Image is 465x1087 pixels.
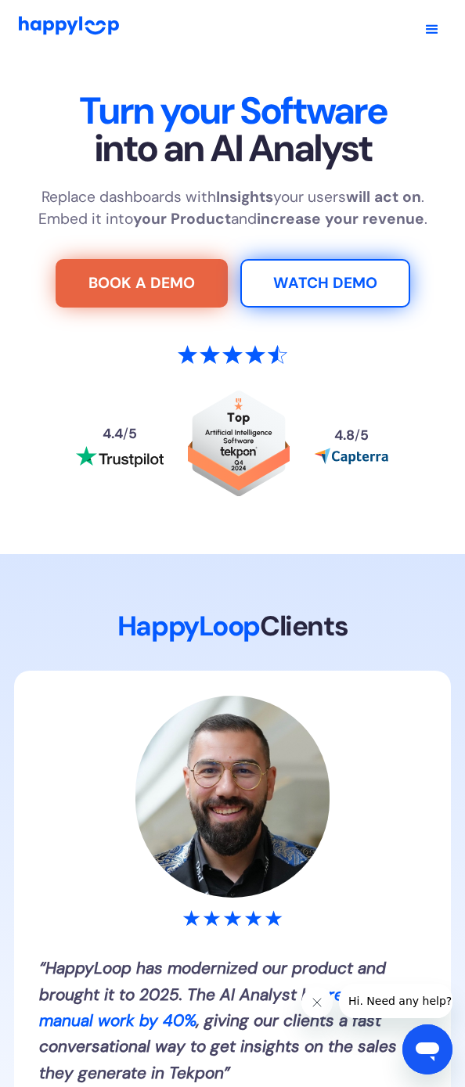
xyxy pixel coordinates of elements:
h2: HappyLoop [9,610,456,642]
img: HappyLoop Logo [19,16,119,34]
strong: Clients [260,608,348,644]
div: 4.4 5 [103,427,137,441]
a: Read reviews about HappyLoop on Tekpon [188,391,290,504]
span: / [355,427,360,444]
a: Watch Demo [240,259,410,308]
a: Read reviews about HappyLoop on Capterra [314,429,389,465]
div: 4.8 5 [334,429,369,443]
strong: your Product [133,209,231,229]
p: Replace dashboards with your users . Embed it into and . [38,186,427,232]
a: Go to Home Page [19,16,119,42]
img: Man wearing glasses, short hair, smiling. Profile Picture [135,696,329,897]
div: Open navigation menu [409,6,456,53]
a: Read reviews about HappyLoop on Trustpilot [76,427,164,467]
iframe: Close message [301,987,333,1018]
iframe: Message from company [339,984,452,1018]
span: / [123,425,128,442]
iframe: Button to launch messaging window [402,1024,452,1074]
em: reduced manual work by 40% [39,984,392,1031]
span: into an AI Analyst [19,130,447,167]
h1: Turn your Software [19,92,447,167]
strong: increase your revenue [257,209,424,229]
a: Try For Free [56,259,228,308]
em: “HappyLoop has modernized our product and brought it to 2025. The AI Analyst has [39,957,386,1004]
em: , giving our clients a fast conversational way to get insights on the sales they generate in Tekpon” [39,1010,397,1083]
strong: Insights [216,187,273,207]
strong: will act on [346,187,421,207]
